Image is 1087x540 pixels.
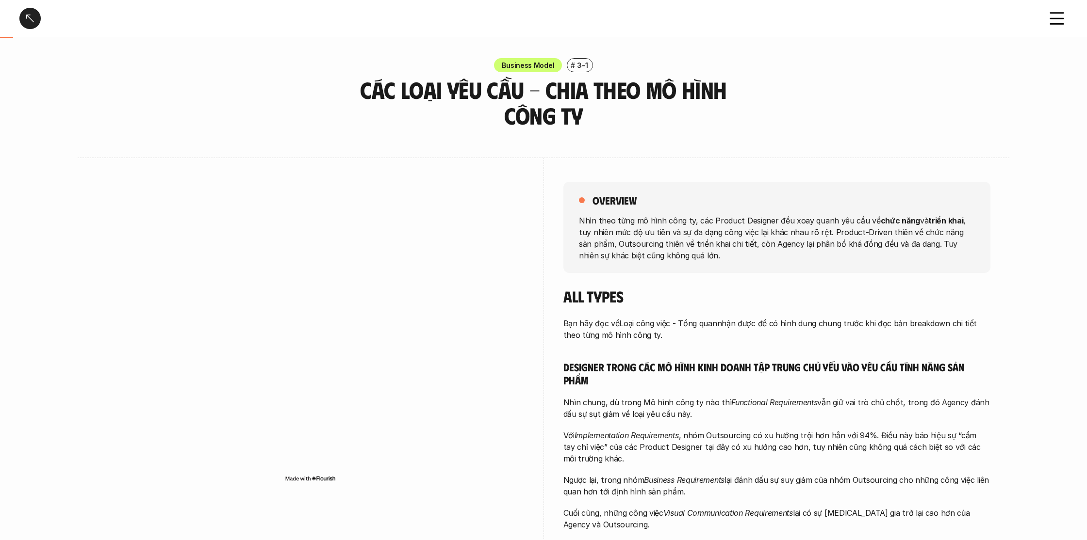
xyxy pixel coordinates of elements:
[337,77,750,128] h3: Các loại yêu cầu - Chia theo mô hình công ty
[563,507,990,530] p: Cuối cùng, những công việc lại có sự [MEDICAL_DATA] gia trở lại cao hơn của Agency và Outsourcing.
[663,508,793,518] em: Visual Communication Requirements
[880,215,920,225] strong: chức năng
[593,193,637,207] h5: overview
[563,474,990,497] p: Ngược lại, trong nhóm lại đánh dấu sự suy giảm của nhóm Outsourcing cho những công việc liên quan...
[563,318,990,341] p: Bạn hãy đọc về nhận được để có hình dung chung trước khi đọc bản breakdown chi tiết theo từng mô ...
[644,475,725,485] em: Business Requirements
[571,62,575,69] h6: #
[97,182,524,473] iframe: Interactive or visual content
[575,430,679,440] em: Implementation Requirements
[619,318,717,328] a: Loại công việc - Tổng quan
[285,475,336,482] img: Made with Flourish
[563,397,990,420] p: Nhìn chung, dù trong Mô hình công ty nào thì vẫn giữ vai trò chủ chốt, trong đó Agency đánh dấu s...
[577,60,588,70] p: 3-1
[502,60,554,70] p: Business Model
[928,215,963,225] strong: triển khai
[579,214,975,261] p: Nhìn theo từng mô hình công ty, các Product Designer đều xoay quanh yêu cầu về và , tuy nhiên mức...
[563,287,990,305] h4: All Types
[563,429,990,464] p: Với , nhóm Outsourcing có xu hướng trội hơn hẳn với 94%. Điều này báo hiệu sự “cầm tay chỉ việc” ...
[563,360,990,387] h5: Designer trong các mô hình kinh doanh tập trung chủ yếu vào yêu cầu tính năng sản phẩm
[731,397,817,407] em: Functional Requirements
